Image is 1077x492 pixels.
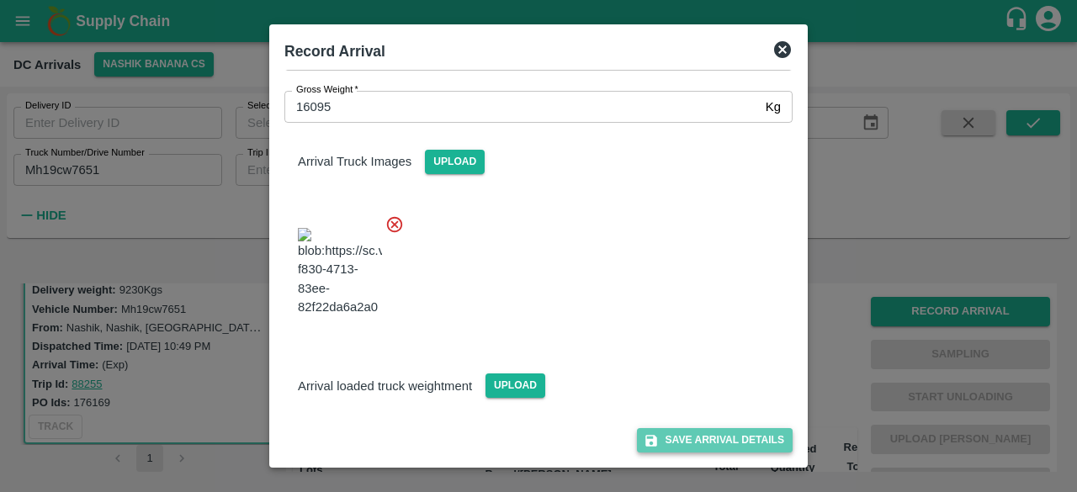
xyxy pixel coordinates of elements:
b: Record Arrival [284,43,385,60]
label: Gross Weight [296,83,358,97]
span: Upload [485,373,545,398]
p: Arrival Truck Images [298,152,411,171]
p: Arrival loaded truck weightment [298,377,472,395]
input: Gross Weight [284,91,759,123]
button: Save Arrival Details [637,428,793,452]
span: Upload [425,150,485,174]
p: Kg [766,98,781,116]
img: blob:https://sc.vegrow.in/5a4e4c46-f830-4713-83ee-82f22da6a2a0 [298,228,382,316]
